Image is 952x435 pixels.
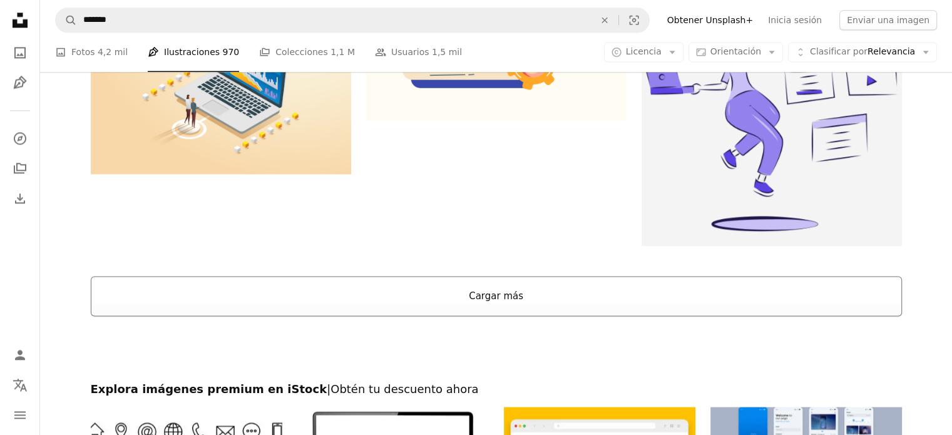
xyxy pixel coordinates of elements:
span: 1,5 mil [432,46,462,59]
a: Colecciones [8,156,33,181]
form: Encuentra imágenes en todo el sitio [55,8,650,33]
a: Usuarios 1,5 mil [375,33,462,73]
a: Explorar [8,126,33,151]
span: Clasificar por [810,47,868,57]
a: Inicio — Unsplash [8,8,33,35]
button: Búsqueda visual [619,8,649,32]
button: Licencia [604,43,683,63]
span: 1,1 M [330,46,355,59]
span: Relevancia [810,46,915,59]
h2: Explora imágenes premium en iStock [91,382,902,397]
a: Inicia sesión [760,10,829,30]
a: Una mujer está trabajando en su computadora portátil con elementos del sitio web. [642,110,902,121]
span: Orientación [710,47,761,57]
button: Orientación [688,43,783,63]
button: Buscar en Unsplash [56,8,77,32]
a: Colecciones 1,1 M [259,33,355,73]
button: Cargar más [91,276,902,316]
a: Iniciar sesión / Registrarse [8,342,33,367]
button: Idioma [8,372,33,397]
button: Enviar una imagen [839,10,937,30]
a: Historial de descargas [8,186,33,211]
span: 4,2 mil [98,46,128,59]
button: Menú [8,402,33,427]
a: Dos empresarias que utilizan la computadora para analizar los datos del análisis estadístico y el... [91,81,351,93]
a: Fotos [8,40,33,65]
img: Dos empresarias que utilizan la computadora para analizar los datos del análisis estadístico y el... [91,1,351,174]
a: Ilustraciones [8,70,33,95]
span: Licencia [626,47,662,57]
a: Fotos 4,2 mil [55,33,128,73]
button: Clasificar porRelevancia [788,43,937,63]
span: | Obtén tu descuento ahora [327,382,478,396]
a: Obtener Unsplash+ [660,10,760,30]
button: Borrar [591,8,618,32]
